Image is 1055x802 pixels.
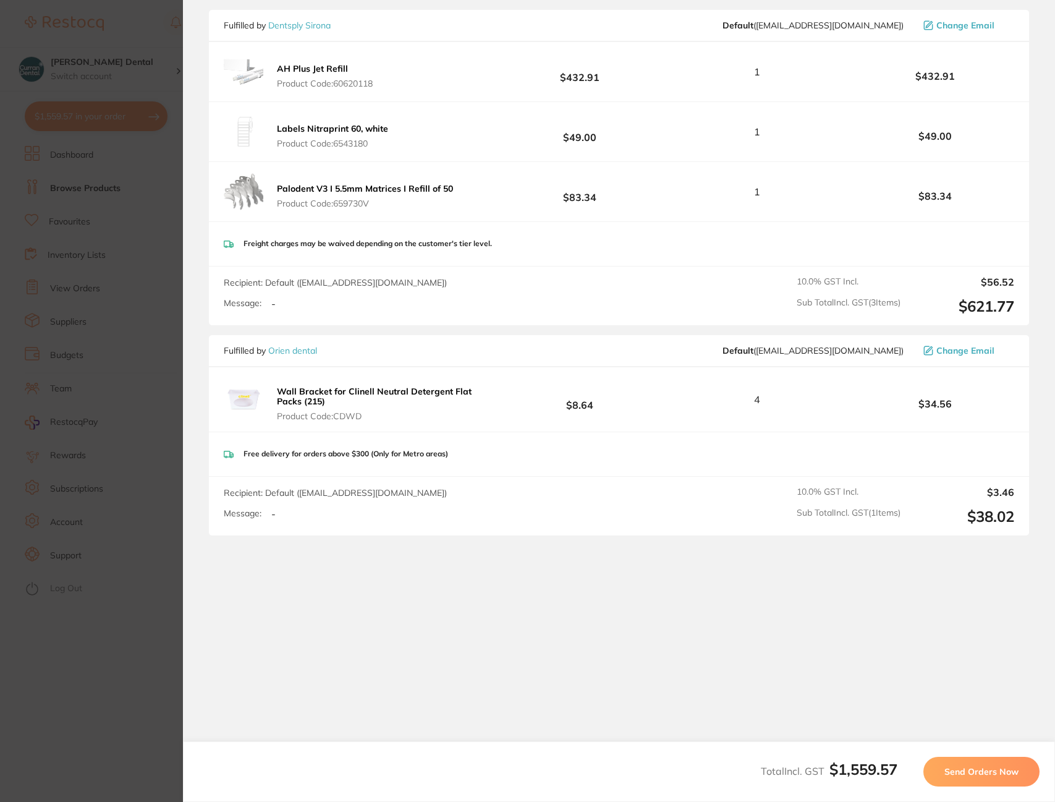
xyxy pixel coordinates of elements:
p: - [271,508,276,519]
span: 10.0 % GST Incl. [797,276,900,288]
img: a3B5aWFreA [224,52,263,92]
output: $621.77 [910,297,1014,315]
span: Send Orders Now [944,766,1019,777]
button: Send Orders Now [923,757,1040,787]
button: Change Email [920,345,1014,356]
output: $56.52 [910,276,1014,288]
span: 1 [754,126,760,137]
span: Recipient: Default ( [EMAIL_ADDRESS][DOMAIN_NAME] ) [224,277,447,288]
span: 4 [754,394,760,405]
img: Nmw5bHFoeg [224,380,263,419]
button: Palodent V3 I 5.5mm Matrices I Refill of 50 Product Code:659730V [273,183,457,209]
b: $432.91 [856,70,1014,82]
a: Dentsply Sirona [268,20,331,31]
b: $8.64 [501,388,659,411]
span: Change Email [936,20,994,30]
button: AH Plus Jet Refill Product Code:60620118 [273,63,376,89]
b: $432.91 [501,61,659,83]
b: Default [722,20,753,31]
span: Recipient: Default ( [EMAIL_ADDRESS][DOMAIN_NAME] ) [224,487,447,498]
span: sales@orien.com.au [722,346,904,356]
span: Change Email [936,346,994,356]
b: $49.00 [856,130,1014,142]
b: $34.56 [856,398,1014,409]
span: 1 [754,186,760,197]
b: Wall Bracket for Clinell Neutral Detergent Flat Packs (215) [277,386,472,407]
p: Free delivery for orders above $300 (Only for Metro areas) [244,450,448,458]
b: Labels Nitraprint 60, white [277,123,388,134]
img: bGhiNGt6aw [224,172,263,211]
label: Message: [224,508,261,519]
output: $3.46 [910,487,1014,498]
span: Product Code: 6543180 [277,139,388,148]
span: Total Incl. GST [761,765,897,777]
b: $83.34 [501,181,659,203]
p: Freight charges may be waived depending on the customer's tier level. [244,239,492,248]
p: - [271,298,276,309]
span: Product Code: 60620118 [277,79,373,88]
span: Sub Total Incl. GST ( 1 Items) [797,508,900,526]
span: Product Code: CDWD [277,411,497,421]
button: Change Email [920,20,1014,31]
button: Labels Nitraprint 60, white Product Code:6543180 [273,123,392,149]
b: Palodent V3 I 5.5mm Matrices I Refill of 50 [277,183,453,194]
label: Message: [224,298,261,309]
b: AH Plus Jet Refill [277,63,348,74]
span: clientservices@dentsplysirona.com [722,20,904,30]
span: 1 [754,66,760,77]
img: bGxreGdmZw [224,112,263,151]
b: Default [722,345,753,356]
a: Orien dental [268,345,317,356]
output: $38.02 [910,508,1014,526]
b: $49.00 [501,121,659,143]
p: Fulfilled by [224,346,317,356]
b: $1,559.57 [829,760,897,779]
p: Fulfilled by [224,20,331,30]
span: 10.0 % GST Incl. [797,487,900,498]
button: Wall Bracket for Clinell Neutral Detergent Flat Packs (215) Product Code:CDWD [273,386,501,422]
span: Product Code: 659730V [277,198,453,208]
span: Sub Total Incl. GST ( 3 Items) [797,297,900,315]
b: $83.34 [856,190,1014,202]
